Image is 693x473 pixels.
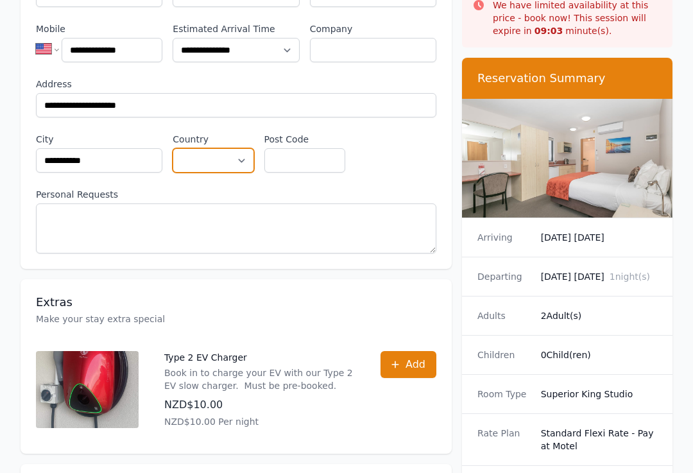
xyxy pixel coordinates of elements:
span: 1 night(s) [610,271,650,281]
label: City [36,133,162,146]
label: Estimated Arrival Time [173,22,299,35]
button: Add [381,351,436,378]
label: Country [173,133,253,146]
dd: Standard Flexi Rate - Pay at Motel [541,426,657,452]
img: Type 2 EV Charger [36,351,139,428]
img: Superior King Studio [462,99,672,218]
p: Book in to charge your EV with our Type 2 EV slow charger. Must be pre-booked. [164,366,355,392]
p: NZD$10.00 [164,397,355,413]
p: Type 2 EV Charger [164,351,355,364]
h3: Extras [36,295,436,310]
dd: [DATE] [DATE] [541,230,657,243]
label: Address [36,78,436,90]
dd: 2 Adult(s) [541,309,657,322]
dt: Children [477,348,531,361]
dt: Rate Plan [477,426,531,452]
label: Company [310,22,436,35]
dd: 0 Child(ren) [541,348,657,361]
p: NZD$10.00 Per night [164,415,355,428]
dd: [DATE] [DATE] [541,270,657,282]
label: Post Code [264,133,345,146]
dd: Superior King Studio [541,387,657,400]
label: Mobile [36,22,162,35]
dt: Arriving [477,230,531,243]
strong: 09 : 03 [535,26,563,36]
dt: Adults [477,309,531,322]
h3: Reservation Summary [477,71,657,86]
dt: Departing [477,270,531,282]
span: Add [406,357,425,372]
dt: Room Type [477,387,531,400]
p: Make your stay extra special [36,313,436,325]
label: Personal Requests [36,188,436,201]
